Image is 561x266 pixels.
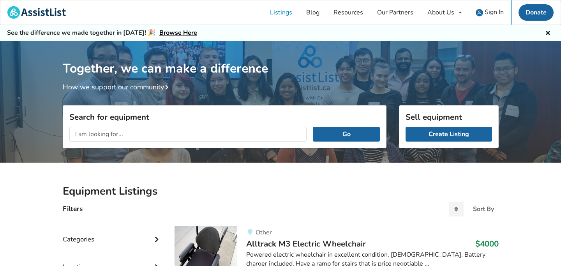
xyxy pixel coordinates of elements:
span: Alltrack M3 Electric Wheelchair [246,238,366,249]
a: Listings [263,0,299,25]
a: user icon Sign In [469,0,511,25]
button: Go [313,127,379,142]
a: Our Partners [370,0,420,25]
h5: See the difference we made together in [DATE]! 🎉 [7,29,197,37]
h1: Together, we can make a difference [63,41,499,76]
span: Other [256,228,272,237]
input: I am looking for... [69,127,307,142]
h3: $4000 [475,239,499,249]
a: Donate [519,4,554,21]
h3: Sell equipment [406,112,492,122]
h2: Equipment Listings [63,184,499,198]
div: Categories [63,220,162,247]
h3: Search for equipment [69,112,380,122]
a: Resources [326,0,370,25]
a: Create Listing [406,127,492,142]
a: Browse Here [159,28,197,37]
img: assistlist-logo [7,6,66,19]
div: Sort By [473,206,494,212]
h4: Filters [63,204,83,213]
a: How we support our community [63,82,172,92]
a: Blog [299,0,326,25]
div: About Us [427,9,454,16]
span: Sign In [485,8,504,16]
img: user icon [476,9,483,16]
